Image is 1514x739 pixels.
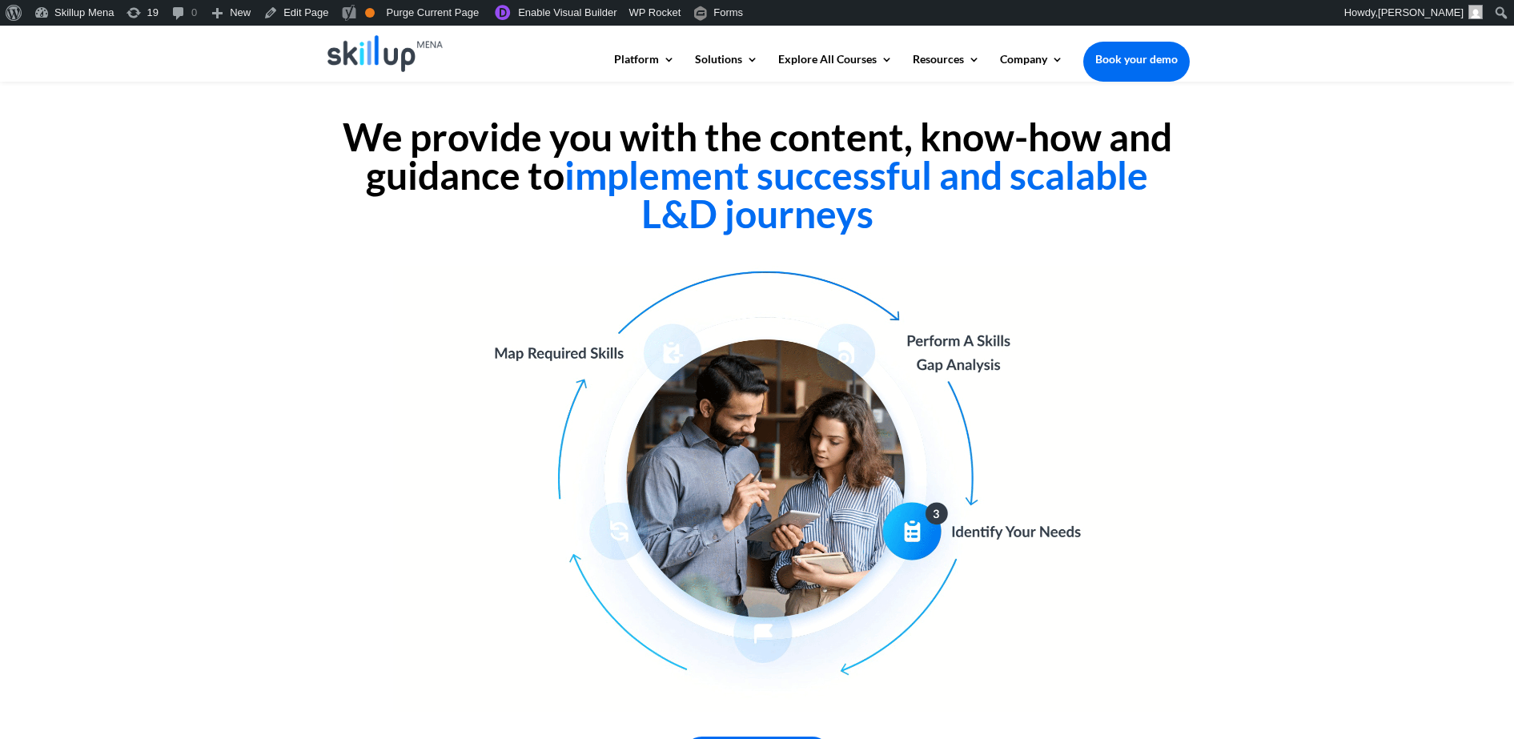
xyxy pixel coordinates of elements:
a: Explore All Courses [778,54,893,81]
a: Platform [614,54,675,81]
img: Upskill your workforce - SkillUp MENA [393,265,1190,713]
span: implement successful and scalable L&D journeys [564,152,1148,236]
img: Skillup Mena [327,35,444,72]
a: Resources [913,54,980,81]
iframe: Chat Widget [1247,566,1514,739]
a: Book your demo [1083,42,1190,77]
a: Company [1000,54,1063,81]
span: [PERSON_NAME] [1378,6,1464,18]
h2: We provide you with the content, know-how and guidance to [325,118,1190,241]
div: OK [365,8,375,18]
a: Solutions [695,54,758,81]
